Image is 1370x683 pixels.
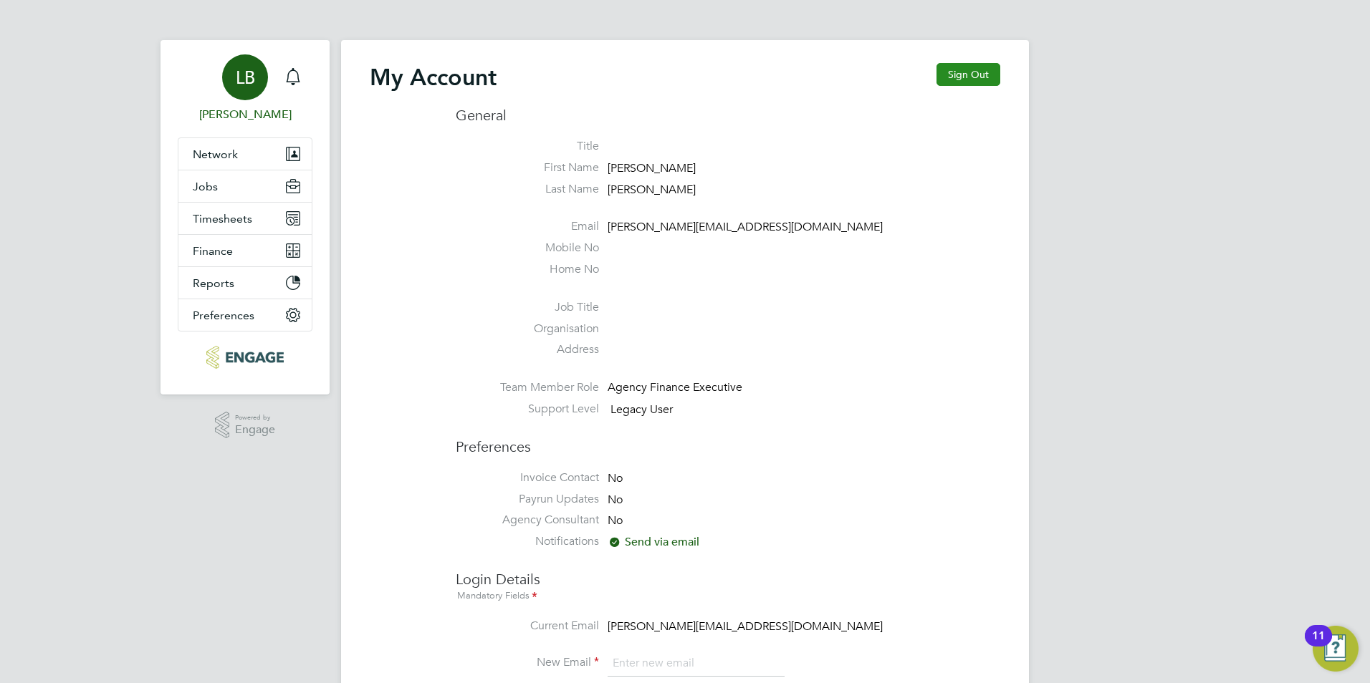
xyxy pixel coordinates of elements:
span: [PERSON_NAME] [608,161,696,175]
nav: Main navigation [161,40,330,394]
span: No [608,514,623,528]
span: Network [193,147,238,161]
label: Support Level [456,402,599,417]
label: Title [456,139,599,154]
span: Legacy User [610,402,673,417]
button: Timesheets [178,203,312,234]
span: [PERSON_NAME] [608,183,696,197]
span: Timesheets [193,212,252,226]
button: Preferences [178,299,312,331]
a: LB[PERSON_NAME] [178,54,312,123]
label: Address [456,342,599,357]
button: Reports [178,267,312,299]
button: Sign Out [937,63,1000,86]
label: Notifications [456,534,599,549]
span: LB [236,68,255,87]
label: Organisation [456,321,599,336]
h3: Login Details [456,556,1000,604]
label: Current Email [456,619,599,634]
label: Last Name [456,182,599,197]
label: First Name [456,160,599,175]
label: Job Title [456,300,599,315]
label: Mobile No [456,241,599,256]
span: Finance [193,244,233,258]
label: Payrun Updates [456,492,599,507]
div: Agency Finance Executive [608,380,744,395]
a: Go to home page [178,346,312,369]
span: Lianne Bradburn [178,106,312,123]
input: Enter new email [608,651,785,677]
label: Agency Consultant [456,513,599,528]
a: Powered byEngage [215,412,276,439]
span: [PERSON_NAME][EMAIL_ADDRESS][DOMAIN_NAME] [608,221,883,235]
button: Open Resource Center, 11 new notifications [1313,626,1359,672]
div: 11 [1312,636,1325,654]
span: Send via email [608,535,699,549]
h3: Preferences [456,423,1000,456]
label: Email [456,219,599,234]
label: Team Member Role [456,380,599,395]
span: Preferences [193,309,254,322]
span: No [608,471,623,485]
label: Invoice Contact [456,470,599,485]
h2: My Account [370,63,497,92]
span: Engage [235,424,275,436]
img: northbuildrecruit-logo-retina.png [206,346,283,369]
label: New Email [456,655,599,670]
span: Powered by [235,412,275,424]
div: Mandatory Fields [456,588,1000,604]
label: Home No [456,262,599,277]
span: No [608,493,623,507]
button: Finance [178,235,312,266]
span: Jobs [193,180,218,193]
button: Jobs [178,170,312,202]
button: Network [178,138,312,170]
span: [PERSON_NAME][EMAIL_ADDRESS][DOMAIN_NAME] [608,619,883,634]
span: Reports [193,276,234,290]
h3: General [456,106,1000,125]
